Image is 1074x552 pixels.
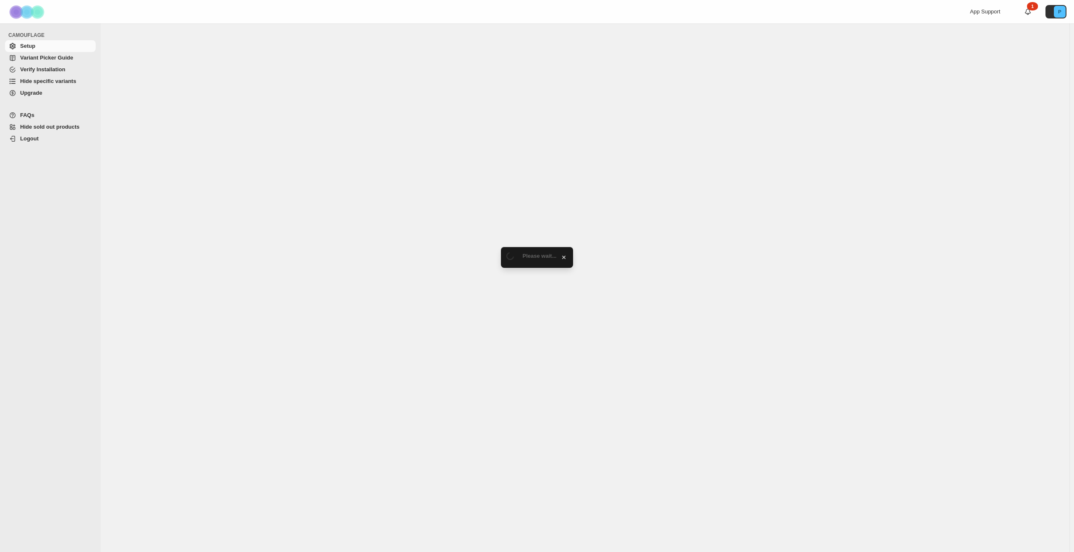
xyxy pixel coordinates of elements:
span: Verify Installation [20,66,65,73]
span: Hide sold out products [20,124,80,130]
span: CAMOUFLAGE [8,32,96,39]
span: Hide specific variants [20,78,76,84]
span: Variant Picker Guide [20,54,73,61]
a: Hide specific variants [5,75,96,87]
button: Avatar with initials P [1045,5,1066,18]
span: Logout [20,135,39,142]
a: Upgrade [5,87,96,99]
a: Logout [5,133,96,145]
div: 1 [1027,2,1038,10]
span: Upgrade [20,90,42,96]
a: 1 [1024,8,1032,16]
span: Avatar with initials P [1054,6,1066,18]
span: Please wait... [523,253,557,259]
span: Setup [20,43,35,49]
span: App Support [970,8,1000,15]
a: Setup [5,40,96,52]
a: Variant Picker Guide [5,52,96,64]
span: FAQs [20,112,34,118]
a: Verify Installation [5,64,96,75]
img: Camouflage [7,0,49,23]
text: P [1058,9,1061,14]
a: FAQs [5,109,96,121]
a: Hide sold out products [5,121,96,133]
